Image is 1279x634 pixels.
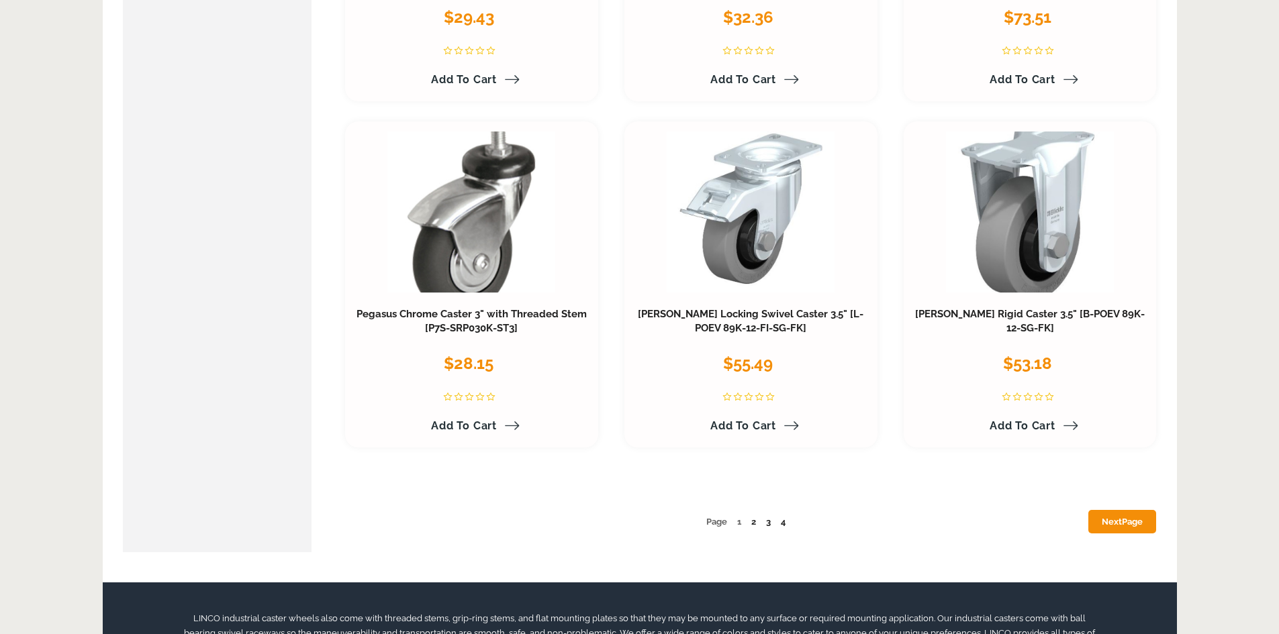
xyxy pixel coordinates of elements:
[702,68,799,91] a: Add to Cart
[444,354,493,373] span: $28.15
[781,517,786,527] a: 4
[1003,354,1052,373] span: $53.18
[431,73,497,86] span: Add to Cart
[915,308,1145,335] a: [PERSON_NAME] Rigid Caster 3.5" [B-POEV 89K-12-SG-FK]
[1122,517,1143,527] span: Page
[706,517,727,527] span: Page
[431,419,497,432] span: Add to Cart
[723,354,773,373] span: $55.49
[423,68,520,91] a: Add to Cart
[710,73,776,86] span: Add to Cart
[702,415,799,437] a: Add to Cart
[1004,7,1051,27] span: $73.51
[1088,510,1156,533] a: NextPage
[723,7,773,27] span: $32.36
[982,415,1078,437] a: Add to Cart
[423,415,520,437] a: Add to Cart
[737,517,741,527] span: 1
[990,73,1055,86] span: Add to Cart
[638,308,863,335] a: [PERSON_NAME] Locking Swivel Caster 3.5" [L-POEV 89K-12-FI-SG-FK]
[982,68,1078,91] a: Add to Cart
[444,7,494,27] span: $29.43
[357,308,587,335] a: Pegasus Chrome Caster 3" with Threaded Stem [P7S-SRP030K-ST3]
[990,419,1055,432] span: Add to Cart
[766,517,771,527] a: 3
[710,419,776,432] span: Add to Cart
[751,517,756,527] a: 2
